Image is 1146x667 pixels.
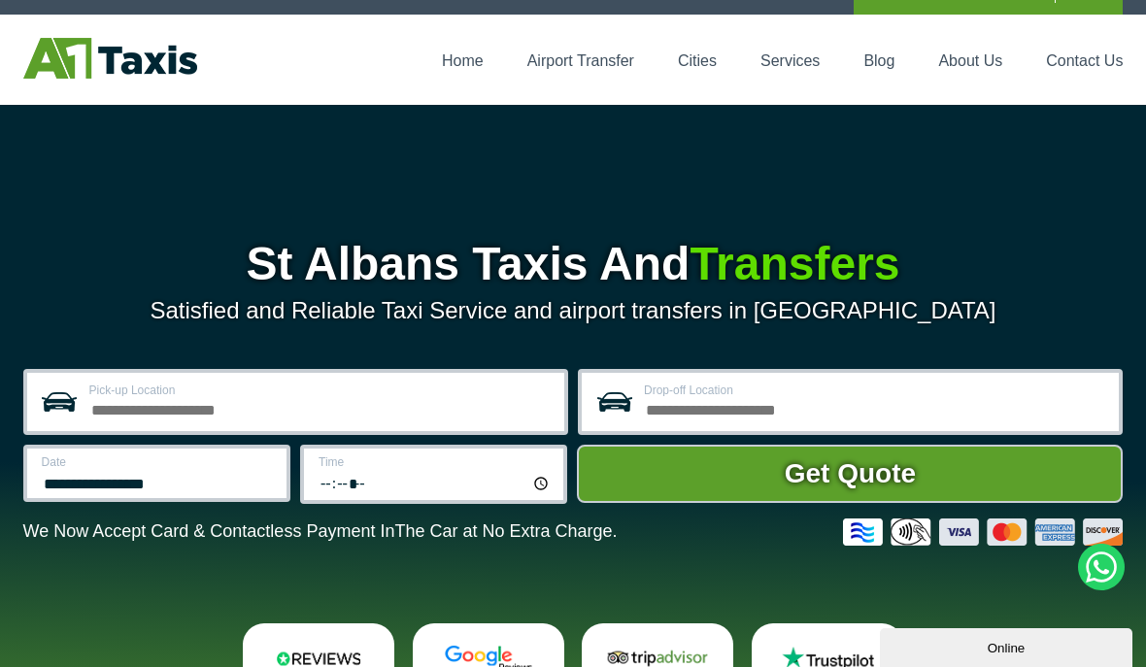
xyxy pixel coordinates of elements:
label: Date [42,456,275,468]
span: Transfers [690,238,899,289]
button: Get Quote [577,445,1123,503]
a: Services [760,52,820,69]
p: We Now Accept Card & Contactless Payment In [23,521,618,542]
label: Drop-off Location [644,384,1107,396]
iframe: chat widget [880,624,1136,667]
img: Credit And Debit Cards [843,518,1123,546]
a: Cities [678,52,717,69]
a: Blog [863,52,894,69]
a: Home [442,52,484,69]
img: A1 Taxis St Albans LTD [23,38,197,79]
p: Satisfied and Reliable Taxi Service and airport transfers in [GEOGRAPHIC_DATA] [23,297,1124,324]
a: Airport Transfer [527,52,634,69]
span: The Car at No Extra Charge. [394,521,617,541]
a: Contact Us [1046,52,1123,69]
h1: St Albans Taxis And [23,241,1124,287]
label: Pick-up Location [89,384,553,396]
a: About Us [938,52,1002,69]
label: Time [319,456,552,468]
